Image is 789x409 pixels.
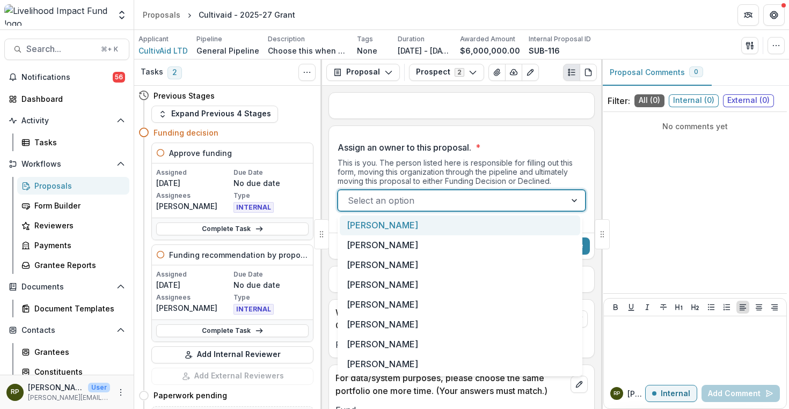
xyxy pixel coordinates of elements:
button: Heading 1 [673,301,685,314]
p: No due date [233,279,309,291]
span: Documents [21,282,112,292]
button: Align Right [768,301,781,314]
button: Edit as form [522,64,539,81]
div: Constituents [34,366,121,377]
h5: Funding recommendation by proposal owner [169,249,309,261]
h4: Funding decision [154,127,218,138]
p: Awarded Amount [460,34,515,44]
span: All ( 0 ) [634,94,664,107]
div: Payments [34,240,121,251]
p: Assigned [156,270,231,279]
p: User [88,383,110,392]
p: No due date [233,177,309,189]
p: Assigned [156,168,231,177]
span: INTERNAL [233,202,274,213]
a: Complete Task [156,222,309,235]
button: Proposal Comments [601,60,712,86]
button: PDF view [580,64,597,81]
p: Assignees [156,293,231,302]
a: Document Templates [17,300,129,317]
p: Duration [398,34,425,44]
span: Notifications [21,73,113,82]
div: [PERSON_NAME] [340,334,580,354]
div: [PERSON_NAME] [340,255,580,275]
p: General Pipeline [196,45,259,56]
button: Open Activity [4,112,129,129]
p: Filter: [608,94,630,107]
button: Heading 2 [689,301,702,314]
p: [PERSON_NAME] [627,388,645,399]
span: Search... [26,44,94,54]
p: [PERSON_NAME] [156,302,231,314]
div: Select options list [338,215,582,376]
span: 0 [694,68,698,76]
div: This is you. The person listed here is responsible for filling out this form, moving this organiz... [338,158,586,190]
button: Add External Reviewers [151,368,313,385]
p: [DATE] [156,279,231,291]
div: Proposals [34,180,121,191]
button: View Attached Files [488,64,506,81]
h3: Tasks [141,68,163,77]
span: Contacts [21,326,112,335]
p: Assignees [156,191,231,200]
div: Tasks [34,137,121,148]
div: Document Templates [34,303,121,314]
p: $6,000,000.00 [460,45,520,56]
p: [DATE] - [DATE] [398,45,451,56]
p: No comments yet [608,121,783,132]
a: Constituents [17,363,129,381]
a: Reviewers [17,217,129,234]
div: Rachel Proefke [11,389,19,396]
p: [PERSON_NAME] [156,200,231,212]
button: Strike [657,301,670,314]
p: Internal [661,389,690,398]
p: Assign an owner to this proposal. [338,141,471,154]
button: Align Center [753,301,765,314]
div: Grantees [34,346,121,358]
span: External ( 0 ) [723,94,774,107]
a: CultivAid LTD [138,45,188,56]
img: Livelihood Impact Fund logo [4,4,110,26]
button: Open Contacts [4,322,129,339]
div: [PERSON_NAME] [340,215,580,235]
div: Grantee Reports [34,259,121,271]
div: [PERSON_NAME] [340,235,580,255]
button: Plaintext view [563,64,580,81]
button: Add Internal Reviewer [151,346,313,363]
button: Partners [737,4,759,26]
p: SUB-116 [529,45,560,56]
div: Cultivaid - 2025-27 Grant [199,9,295,20]
button: Expand Previous 4 Stages [151,106,278,123]
h4: Previous Stages [154,90,215,101]
p: Description [268,34,305,44]
div: [PERSON_NAME] [340,315,580,334]
button: More [114,386,127,399]
a: Tasks [17,133,129,151]
p: Type [233,293,309,302]
div: [PERSON_NAME][GEOGRAPHIC_DATA] [340,374,580,394]
div: Rachel Proefke [613,391,620,396]
div: Dashboard [21,93,121,105]
nav: breadcrumb [138,7,299,23]
p: Due Date [233,270,309,279]
p: Pipeline [196,34,222,44]
div: [PERSON_NAME] [340,275,580,295]
span: INTERNAL [233,304,274,315]
button: Open Workflows [4,155,129,173]
span: 56 [113,72,125,83]
button: Toggle View Cancelled Tasks [298,64,316,81]
a: Dashboard [4,90,129,108]
button: Get Help [763,4,785,26]
p: Choose this when adding a new proposal to the first stage of a pipeline. [268,45,348,56]
a: Complete Task [156,324,309,337]
p: [DATE] [156,177,231,189]
button: Add Comment [702,385,780,402]
button: Proposal [326,64,400,81]
button: Align Left [736,301,749,314]
p: [PERSON_NAME][EMAIL_ADDRESS][DOMAIN_NAME] [28,393,110,403]
button: Open entity switcher [114,4,129,26]
div: Reviewers [34,220,121,231]
span: Workflows [21,160,112,169]
div: ⌘ + K [99,43,120,55]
